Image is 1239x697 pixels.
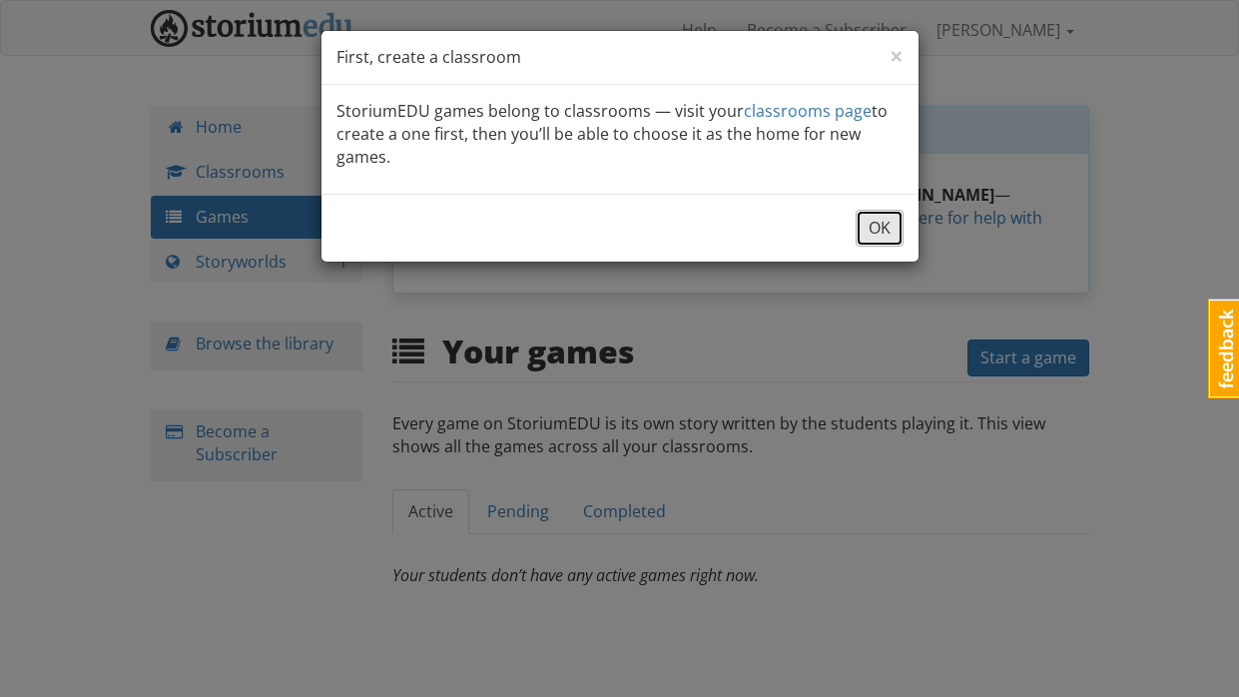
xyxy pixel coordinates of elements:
button: OK [856,210,904,247]
p: StoriumEDU games belong to classrooms — visit your to create a one first, then you’ll be able to ... [336,100,904,169]
span: × [890,39,904,72]
a: classrooms page [744,100,872,122]
div: First, create a classroom [321,31,919,85]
